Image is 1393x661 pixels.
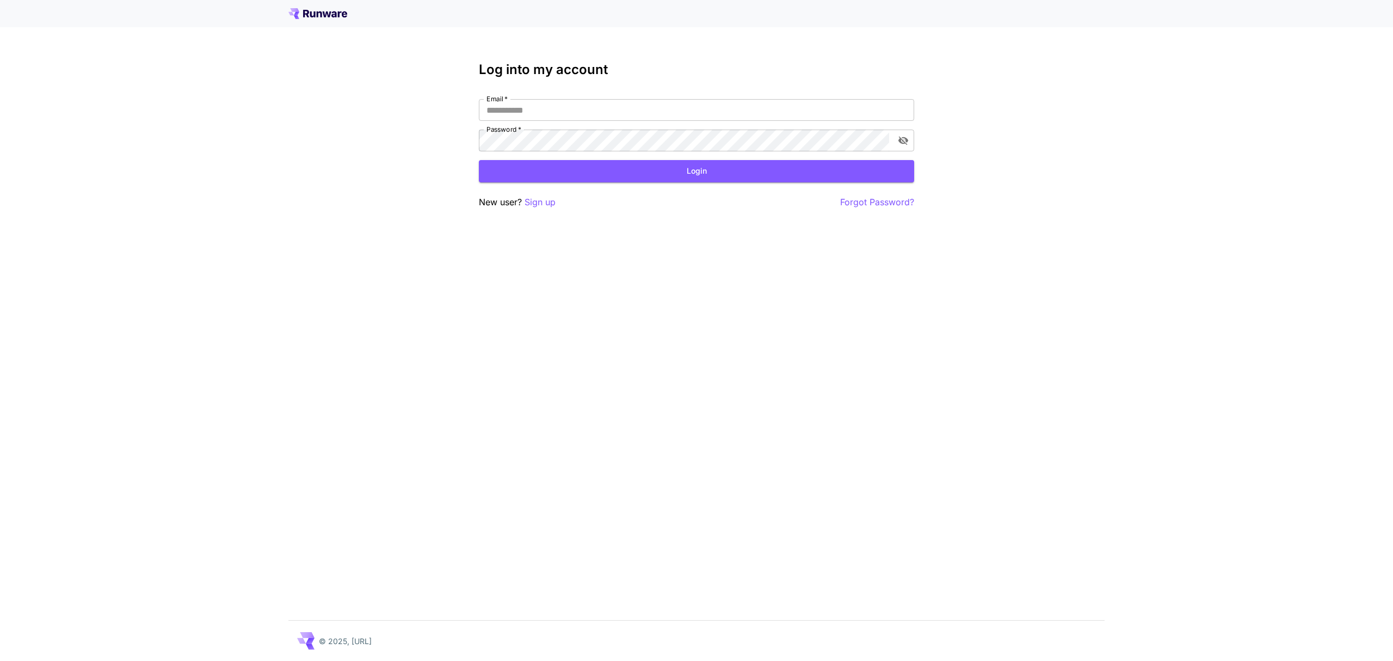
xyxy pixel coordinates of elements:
[486,94,508,103] label: Email
[893,131,913,150] button: toggle password visibility
[525,195,556,209] button: Sign up
[479,160,914,182] button: Login
[840,195,914,209] button: Forgot Password?
[486,125,521,134] label: Password
[479,62,914,77] h3: Log into my account
[319,635,372,647] p: © 2025, [URL]
[479,195,556,209] p: New user?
